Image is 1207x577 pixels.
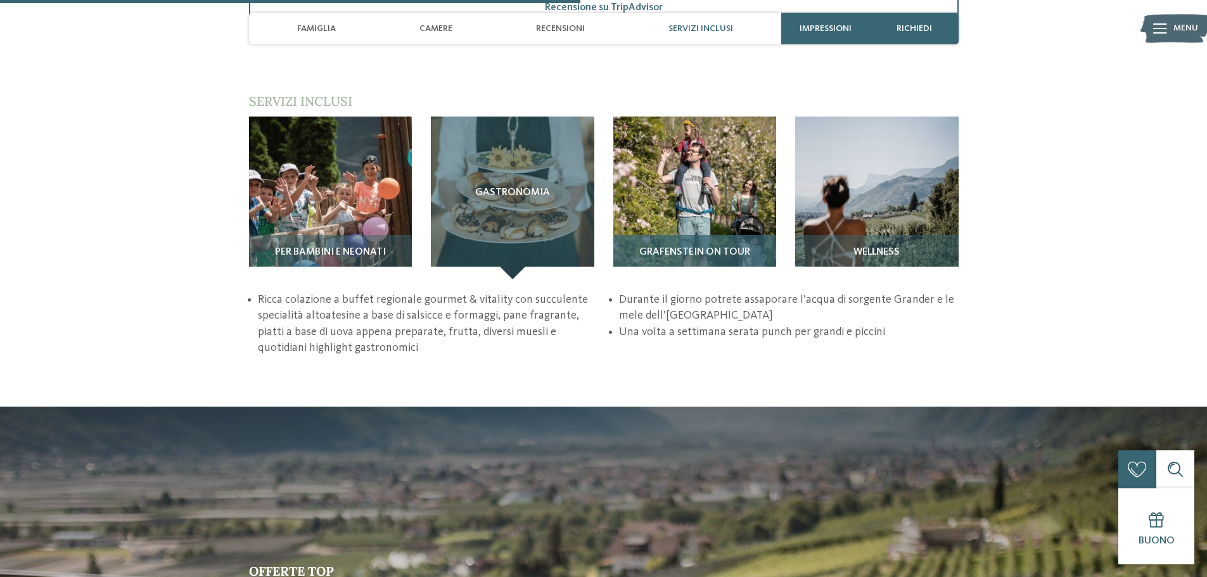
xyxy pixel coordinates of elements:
[536,23,585,34] span: Recensioni
[249,117,412,280] img: Il nostro family hotel a Merano e dintorni è perfetto per trascorrere giorni felici
[795,117,959,280] img: Il nostro family hotel a Merano e dintorni è perfetto per trascorrere giorni felici
[419,23,452,34] span: Camere
[639,247,750,258] span: Grafenstein on tour
[619,324,958,340] li: Una volta a settimana serata punch per grandi e piccini
[545,3,663,13] span: Recensione su TripAdvisor
[668,23,733,34] span: Servizi inclusi
[1139,536,1175,546] span: Buono
[800,23,852,34] span: Impressioni
[275,247,386,258] span: Per bambini e neonati
[297,23,336,34] span: Famiglia
[475,187,550,199] span: Gastronomia
[249,93,352,109] span: Servizi inclusi
[1118,488,1194,564] a: Buono
[613,117,777,280] img: Il nostro family hotel a Merano e dintorni è perfetto per trascorrere giorni felici
[853,247,900,258] span: Wellness
[619,292,958,324] li: Durante il giorno potrete assaporare l’acqua di sorgente Grander e le mele dell’[GEOGRAPHIC_DATA]
[258,292,597,356] li: Ricca colazione a buffet regionale gourmet & vitality con succulente specialità altoatesine a bas...
[897,23,932,34] span: richiedi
